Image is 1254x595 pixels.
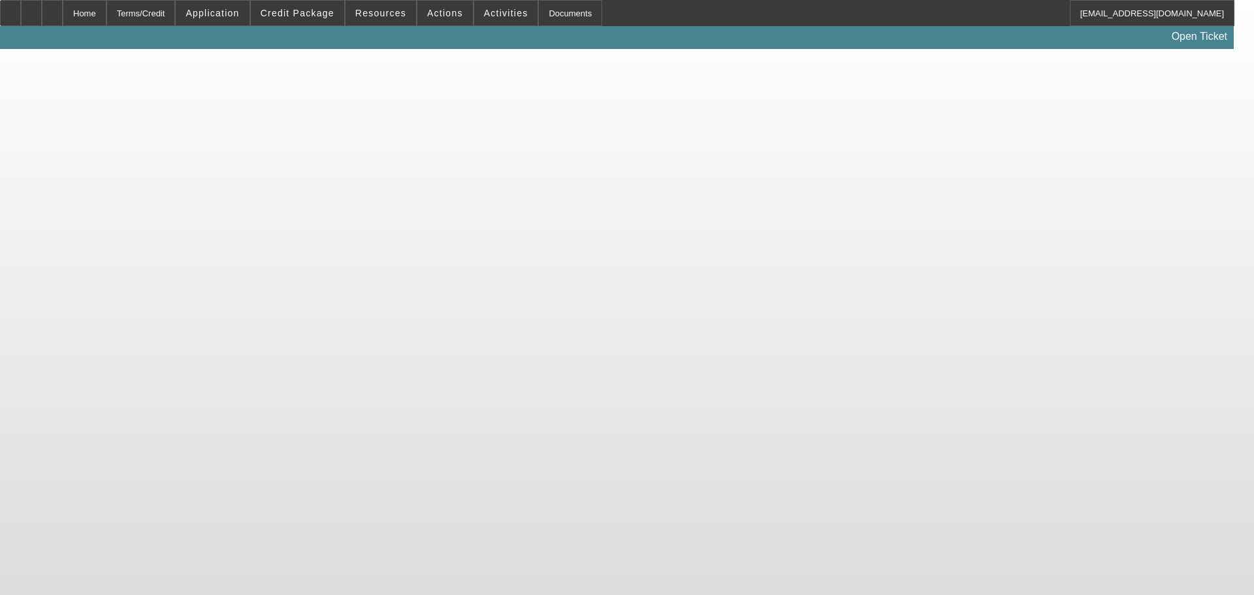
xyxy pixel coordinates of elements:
button: Credit Package [251,1,344,25]
a: Open Ticket [1166,25,1232,48]
span: Activities [484,8,528,18]
span: Credit Package [261,8,334,18]
button: Activities [474,1,538,25]
span: Application [185,8,239,18]
button: Application [176,1,249,25]
span: Actions [427,8,463,18]
button: Actions [417,1,473,25]
span: Resources [355,8,406,18]
button: Resources [346,1,416,25]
